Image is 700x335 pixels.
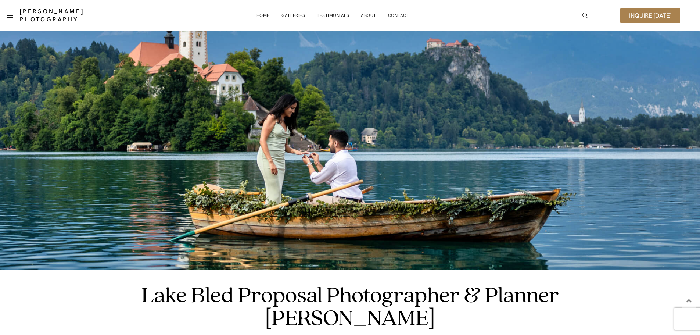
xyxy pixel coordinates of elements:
[256,8,270,23] a: Home
[388,8,409,23] a: Contact
[579,9,592,22] a: icon-magnifying-glass34
[620,8,680,23] a: Inquire [DATE]
[281,8,305,23] a: Galleries
[129,285,571,330] h1: Lake Bled Proposal Photographer & Planner [PERSON_NAME]
[317,8,349,23] a: Testimonials
[629,13,671,19] span: Inquire [DATE]
[361,8,376,23] a: About
[20,7,139,24] a: [PERSON_NAME] Photography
